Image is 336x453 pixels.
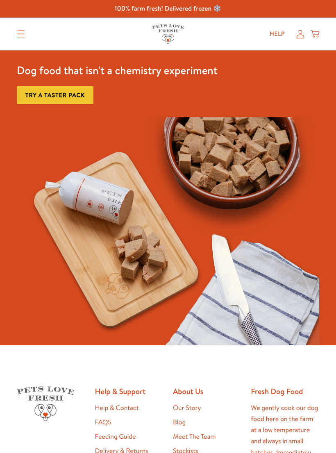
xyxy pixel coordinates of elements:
h2: About Us [173,386,241,396]
img: Fussy [17,117,319,345]
a: Help [263,26,291,42]
h2: Help & Support [95,386,163,396]
a: Our Story [173,403,201,412]
img: Pets Love Fresh [152,24,184,43]
a: Try a taster pack [17,86,93,104]
a: Blog [173,418,186,427]
img: Pets Love Fresh [17,386,74,421]
a: Meet The Team [173,432,216,441]
a: Feeding Guide [95,432,136,441]
a: Help & Contact [95,403,139,412]
a: FAQS [95,418,111,427]
h3: Dog food that isn't a chemistry experiment [17,63,218,77]
summary: Translation missing: en.sections.header.menu [10,24,32,44]
h2: Fresh Dog Food [251,386,320,396]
